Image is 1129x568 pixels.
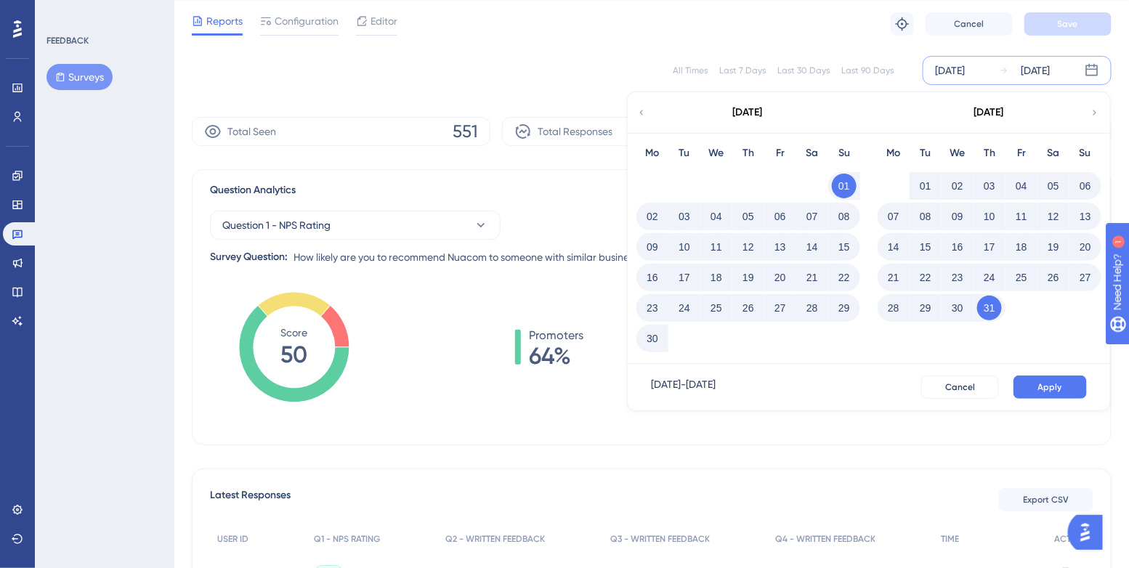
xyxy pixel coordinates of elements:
[736,296,761,320] button: 26
[1069,145,1101,162] div: Su
[736,204,761,229] button: 05
[945,381,975,393] span: Cancel
[538,123,612,140] span: Total Responses
[977,235,1002,259] button: 17
[878,145,910,162] div: Mo
[1024,494,1069,506] span: Export CSV
[1041,235,1066,259] button: 19
[1009,174,1034,198] button: 04
[945,174,970,198] button: 02
[704,296,729,320] button: 25
[445,533,545,545] span: Q2 - WRITTEN FEEDBACK
[227,123,276,140] span: Total Seen
[945,235,970,259] button: 16
[1068,511,1112,554] iframe: UserGuiding AI Assistant Launcher
[217,533,248,545] span: USER ID
[704,204,729,229] button: 04
[881,235,906,259] button: 14
[921,376,999,399] button: Cancel
[1058,18,1078,30] span: Save
[1073,235,1098,259] button: 20
[1009,235,1034,259] button: 18
[294,248,696,266] span: How likely are you to recommend Nuacom to someone with similar business challenges?
[1073,204,1098,229] button: 13
[974,104,1004,121] div: [DATE]
[640,235,665,259] button: 09
[832,174,857,198] button: 01
[945,265,970,290] button: 23
[977,265,1002,290] button: 24
[832,235,857,259] button: 15
[210,182,296,199] span: Question Analytics
[910,145,942,162] div: Tu
[1013,376,1087,399] button: Apply
[881,296,906,320] button: 28
[881,204,906,229] button: 07
[945,204,970,229] button: 09
[736,265,761,290] button: 19
[974,145,1005,162] div: Th
[640,204,665,229] button: 02
[700,145,732,162] div: We
[800,204,825,229] button: 07
[1073,174,1098,198] button: 06
[913,235,938,259] button: 15
[1038,381,1062,393] span: Apply
[977,174,1002,198] button: 03
[651,376,716,399] div: [DATE] - [DATE]
[828,145,860,162] div: Su
[796,145,828,162] div: Sa
[1037,145,1069,162] div: Sa
[768,265,793,290] button: 20
[800,265,825,290] button: 21
[1073,265,1098,290] button: 27
[733,104,763,121] div: [DATE]
[704,265,729,290] button: 18
[1041,265,1066,290] button: 26
[673,65,708,76] div: All Times
[668,145,700,162] div: Tu
[736,235,761,259] button: 12
[222,216,331,234] span: Question 1 - NPS Rating
[800,296,825,320] button: 28
[206,12,243,30] span: Reports
[672,296,697,320] button: 24
[926,12,1013,36] button: Cancel
[881,265,906,290] button: 21
[732,145,764,162] div: Th
[101,7,105,19] div: 1
[942,145,974,162] div: We
[636,145,668,162] div: Mo
[832,265,857,290] button: 22
[977,296,1002,320] button: 31
[945,296,970,320] button: 30
[281,327,308,338] tspan: Score
[1005,145,1037,162] div: Fr
[832,296,857,320] button: 29
[46,35,89,46] div: FEEDBACK
[371,12,397,30] span: Editor
[1009,204,1034,229] button: 11
[610,533,710,545] span: Q3 - WRITTEN FEEDBACK
[530,344,584,368] span: 64%
[640,326,665,351] button: 30
[46,64,113,90] button: Surveys
[640,265,665,290] button: 16
[913,265,938,290] button: 22
[34,4,91,21] span: Need Help?
[800,235,825,259] button: 14
[913,296,938,320] button: 29
[1021,62,1051,79] div: [DATE]
[704,235,729,259] button: 11
[999,488,1093,511] button: Export CSV
[314,533,380,545] span: Q1 - NPS RATING
[913,174,938,198] button: 01
[768,204,793,229] button: 06
[764,145,796,162] div: Fr
[719,65,766,76] div: Last 7 Days
[672,265,697,290] button: 17
[672,235,697,259] button: 10
[977,204,1002,229] button: 10
[640,296,665,320] button: 23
